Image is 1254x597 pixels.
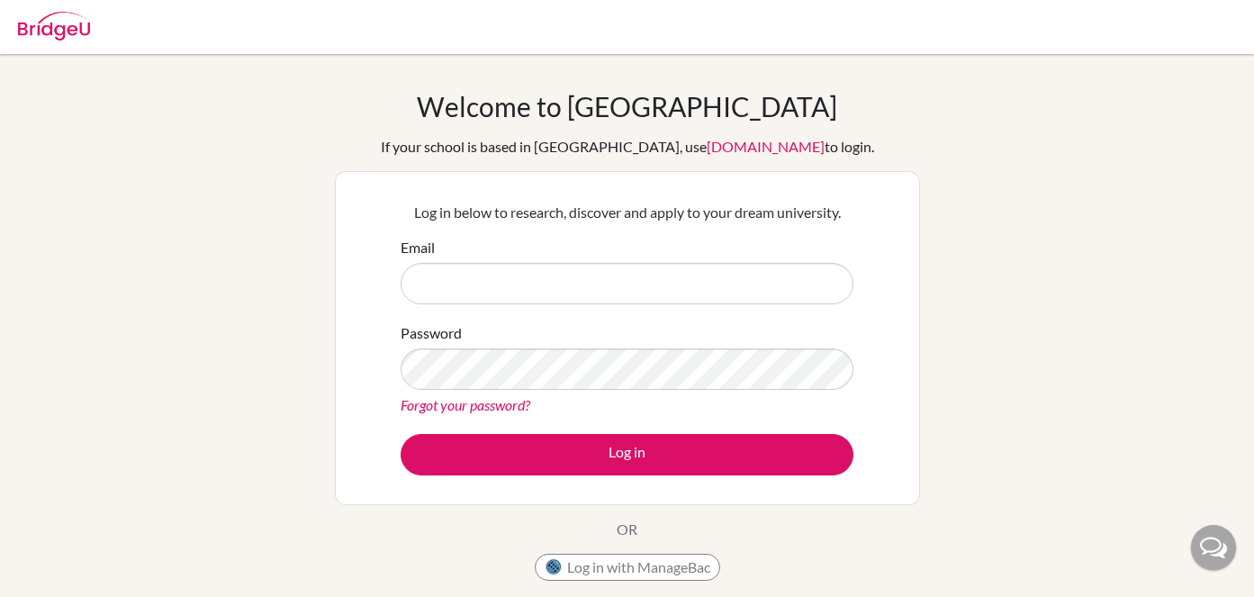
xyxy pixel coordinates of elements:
[401,202,853,223] p: Log in below to research, discover and apply to your dream university.
[401,237,435,258] label: Email
[381,136,874,158] div: If your school is based in [GEOGRAPHIC_DATA], use to login.
[18,12,90,41] img: Bridge-U
[707,138,825,155] a: [DOMAIN_NAME]
[401,434,853,475] button: Log in
[401,322,462,344] label: Password
[401,396,530,413] a: Forgot your password?
[417,90,837,122] h1: Welcome to [GEOGRAPHIC_DATA]
[617,519,637,540] p: OR
[535,554,720,581] button: Log in with ManageBac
